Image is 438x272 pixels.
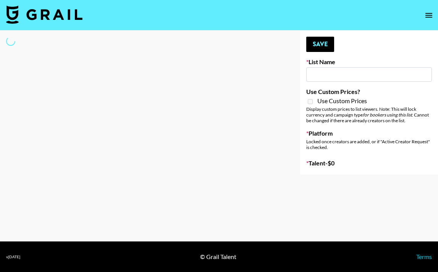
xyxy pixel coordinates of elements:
label: Platform [306,130,432,137]
div: Locked once creators are added, or if "Active Creator Request" is checked. [306,139,432,150]
span: Use Custom Prices [317,97,367,105]
img: Grail Talent [6,5,82,24]
div: Display custom prices to list viewers. Note: This will lock currency and campaign type . Cannot b... [306,106,432,123]
button: Save [306,37,334,52]
div: v [DATE] [6,254,20,259]
em: for bookers using this list [363,112,412,118]
label: Use Custom Prices? [306,88,432,96]
label: List Name [306,58,432,66]
div: © Grail Talent [200,253,236,261]
button: open drawer [421,8,436,23]
a: Terms [416,253,432,260]
label: Talent - $ 0 [306,159,432,167]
